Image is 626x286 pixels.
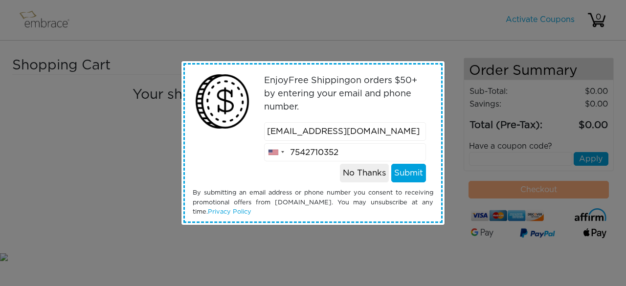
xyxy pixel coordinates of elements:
[265,144,287,161] div: United States: +1
[208,209,251,215] a: Privacy Policy
[391,164,426,182] button: Submit
[264,122,426,141] input: Email
[185,188,441,217] div: By submitting an email address or phone number you consent to receiving promotional offers from [...
[264,74,426,114] p: Enjoy on orders $50+ by entering your email and phone number.
[340,164,389,182] button: No Thanks
[190,69,254,133] img: money2.png
[264,143,426,162] input: Phone
[289,76,350,85] span: Free Shipping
